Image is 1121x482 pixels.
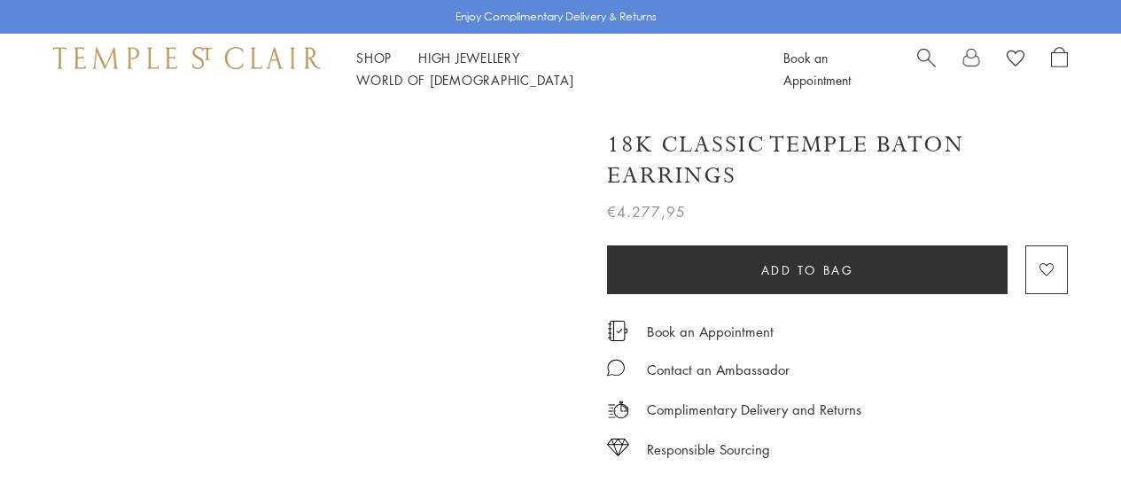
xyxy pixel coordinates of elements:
[607,129,1068,191] h1: 18K Classic Temple Baton Earrings
[647,322,774,341] a: Book an Appointment
[356,47,743,91] nav: Main navigation
[53,47,321,68] img: Temple St. Clair
[1007,47,1024,74] a: View Wishlist
[607,245,1008,294] button: Add to bag
[418,49,520,66] a: High JewelleryHigh Jewellery
[917,47,936,91] a: Search
[607,359,625,377] img: MessageIcon-01_2.svg
[607,200,686,223] span: €4.277,95
[761,260,854,280] span: Add to bag
[783,49,851,89] a: Book an Appointment
[607,399,629,421] img: icon_delivery.svg
[647,399,861,421] p: Complimentary Delivery and Returns
[1051,47,1068,91] a: Open Shopping Bag
[647,359,790,381] div: Contact an Ambassador
[607,439,629,456] img: icon_sourcing.svg
[356,71,573,89] a: World of [DEMOGRAPHIC_DATA]World of [DEMOGRAPHIC_DATA]
[356,49,392,66] a: ShopShop
[647,439,770,461] div: Responsible Sourcing
[607,321,628,341] img: icon_appointment.svg
[455,8,657,26] p: Enjoy Complimentary Delivery & Returns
